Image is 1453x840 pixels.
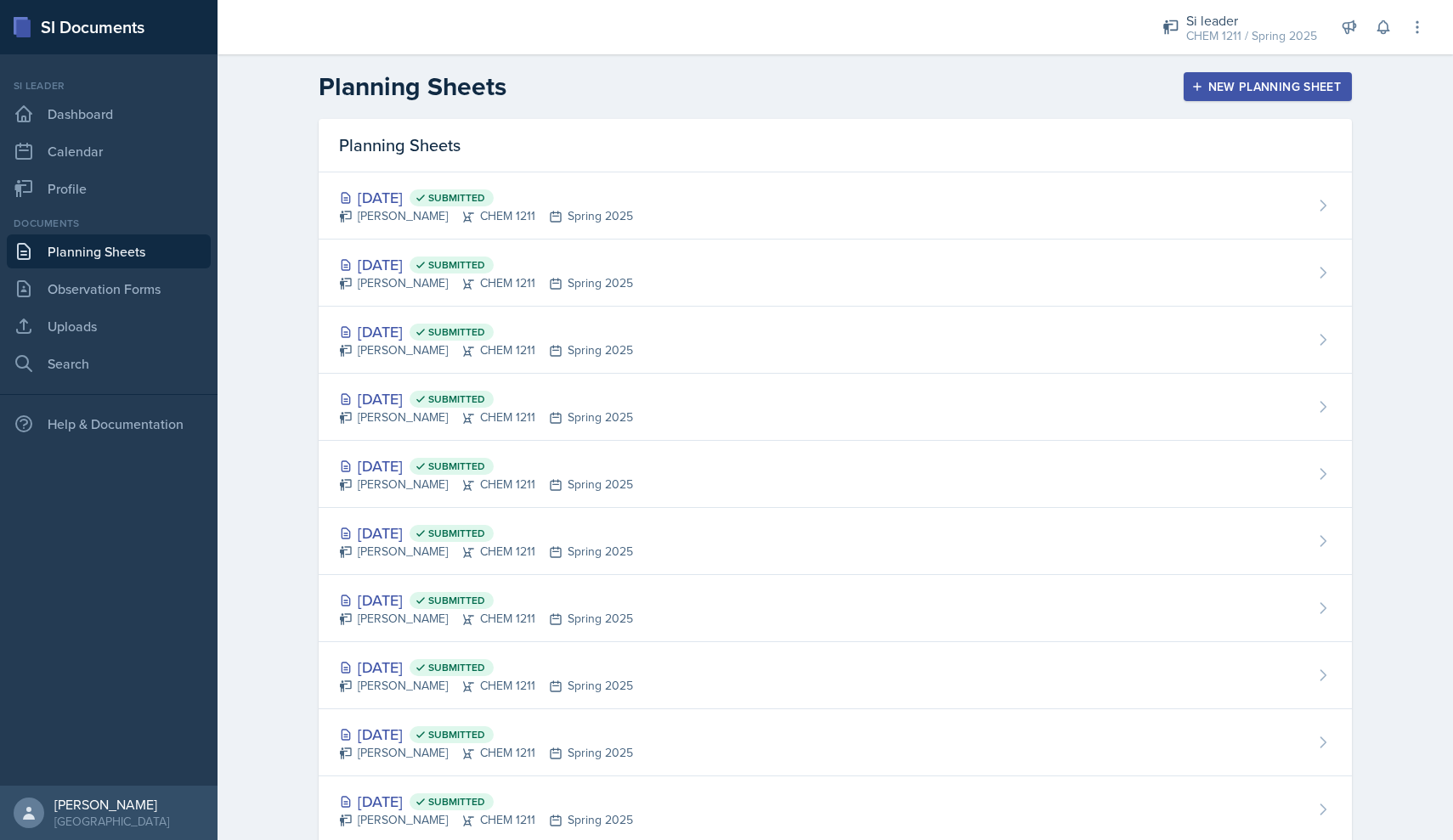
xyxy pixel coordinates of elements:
[319,642,1352,709] a: [DATE] Submitted [PERSON_NAME]CHEM 1211Spring 2025
[319,119,1352,172] div: Planning Sheets
[7,216,211,231] div: Documents
[339,341,633,359] div: [PERSON_NAME] CHEM 1211 Spring 2025
[339,274,633,292] div: [PERSON_NAME] CHEM 1211 Spring 2025
[339,589,633,612] div: [DATE]
[339,409,633,426] div: [PERSON_NAME] CHEM 1211 Spring 2025
[428,258,485,272] span: Submitted
[339,207,633,225] div: [PERSON_NAME] CHEM 1211 Spring 2025
[1186,10,1317,31] div: Si leader
[339,610,633,628] div: [PERSON_NAME] CHEM 1211 Spring 2025
[1195,80,1341,93] div: New Planning Sheet
[428,795,485,809] span: Submitted
[339,387,633,410] div: [DATE]
[7,347,211,381] a: Search
[7,407,211,441] div: Help & Documentation
[319,441,1352,508] a: [DATE] Submitted [PERSON_NAME]CHEM 1211Spring 2025
[54,796,169,813] div: [PERSON_NAME]
[1186,27,1317,45] div: CHEM 1211 / Spring 2025
[339,790,633,813] div: [DATE]
[428,527,485,540] span: Submitted
[339,454,633,477] div: [DATE]
[428,661,485,674] span: Submitted
[428,191,485,205] span: Submitted
[339,723,633,746] div: [DATE]
[319,240,1352,307] a: [DATE] Submitted [PERSON_NAME]CHEM 1211Spring 2025
[7,134,211,168] a: Calendar
[339,320,633,343] div: [DATE]
[339,744,633,762] div: [PERSON_NAME] CHEM 1211 Spring 2025
[7,172,211,206] a: Profile
[7,97,211,131] a: Dashboard
[1184,72,1352,101] button: New Planning Sheet
[54,813,169,830] div: [GEOGRAPHIC_DATA]
[319,172,1352,240] a: [DATE] Submitted [PERSON_NAME]CHEM 1211Spring 2025
[319,71,506,102] h2: Planning Sheets
[339,521,633,544] div: [DATE]
[428,392,485,406] span: Submitted
[319,508,1352,575] a: [DATE] Submitted [PERSON_NAME]CHEM 1211Spring 2025
[7,78,211,93] div: Si leader
[339,811,633,829] div: [PERSON_NAME] CHEM 1211 Spring 2025
[339,186,633,209] div: [DATE]
[428,459,485,473] span: Submitted
[339,543,633,561] div: [PERSON_NAME] CHEM 1211 Spring 2025
[319,374,1352,441] a: [DATE] Submitted [PERSON_NAME]CHEM 1211Spring 2025
[428,728,485,741] span: Submitted
[7,234,211,268] a: Planning Sheets
[339,656,633,679] div: [DATE]
[339,253,633,276] div: [DATE]
[428,325,485,339] span: Submitted
[319,709,1352,776] a: [DATE] Submitted [PERSON_NAME]CHEM 1211Spring 2025
[339,476,633,493] div: [PERSON_NAME] CHEM 1211 Spring 2025
[7,309,211,343] a: Uploads
[428,594,485,607] span: Submitted
[319,575,1352,642] a: [DATE] Submitted [PERSON_NAME]CHEM 1211Spring 2025
[7,272,211,306] a: Observation Forms
[319,307,1352,374] a: [DATE] Submitted [PERSON_NAME]CHEM 1211Spring 2025
[339,677,633,695] div: [PERSON_NAME] CHEM 1211 Spring 2025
